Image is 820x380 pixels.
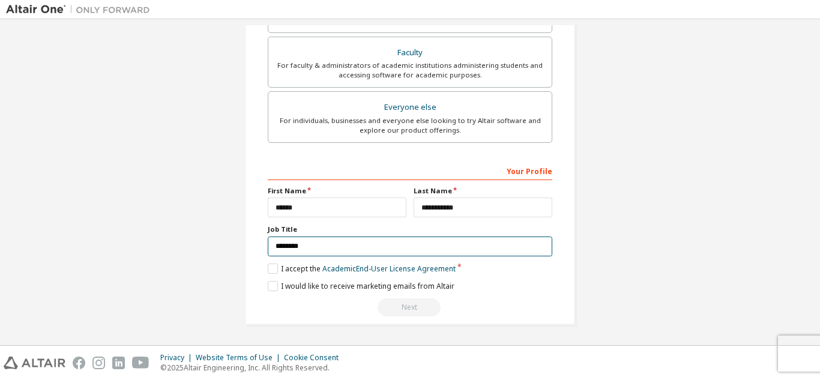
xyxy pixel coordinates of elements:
div: For individuals, businesses and everyone else looking to try Altair software and explore our prod... [276,116,544,135]
a: Academic End-User License Agreement [322,264,456,274]
label: I would like to receive marketing emails from Altair [268,281,454,291]
img: youtube.svg [132,357,149,369]
label: Last Name [414,186,552,196]
div: Everyone else [276,99,544,116]
img: facebook.svg [73,357,85,369]
img: altair_logo.svg [4,357,65,369]
div: Email already exists [268,298,552,316]
div: Cookie Consent [284,353,346,363]
label: I accept the [268,264,456,274]
img: Altair One [6,4,156,16]
div: Privacy [160,353,196,363]
div: Website Terms of Use [196,353,284,363]
div: For faculty & administrators of academic institutions administering students and accessing softwa... [276,61,544,80]
p: © 2025 Altair Engineering, Inc. All Rights Reserved. [160,363,346,373]
img: linkedin.svg [112,357,125,369]
div: Your Profile [268,161,552,180]
img: instagram.svg [92,357,105,369]
label: First Name [268,186,406,196]
label: Job Title [268,225,552,234]
div: Faculty [276,44,544,61]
